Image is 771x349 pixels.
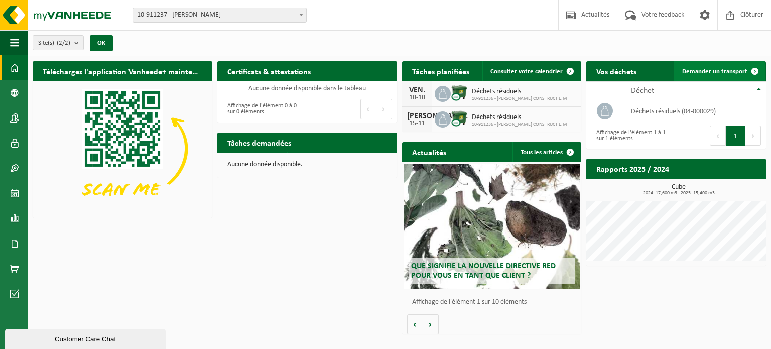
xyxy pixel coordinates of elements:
[33,81,212,216] img: Download de VHEPlus App
[472,96,567,102] span: 10-911236 - [PERSON_NAME] CONSTRUCT E.M
[33,61,212,81] h2: Téléchargez l'application Vanheede+ maintenant!
[451,110,468,127] img: WB-1100-CU
[360,99,376,119] button: Previous
[33,35,84,50] button: Site(s)(2/2)
[222,98,302,120] div: Affichage de l'élément 0 à 0 sur 0 éléments
[5,327,168,349] iframe: chat widget
[412,299,577,306] p: Affichage de l'élément 1 sur 10 éléments
[472,113,567,122] span: Déchets résiduels
[217,133,301,152] h2: Tâches demandées
[227,161,387,168] p: Aucune donnée disponible.
[472,88,567,96] span: Déchets résiduels
[490,68,563,75] span: Consulter votre calendrier
[407,120,427,127] div: 15-11
[745,126,761,146] button: Next
[472,122,567,128] span: 10-911236 - [PERSON_NAME] CONSTRUCT E.M
[407,314,423,334] button: Vorige
[726,126,745,146] button: 1
[90,35,113,51] button: OK
[631,87,654,95] span: Déchet
[217,61,321,81] h2: Certificats & attestations
[217,81,397,95] td: Aucune donnée disponible dans le tableau
[482,61,580,81] a: Consulter votre calendrier
[402,142,456,162] h2: Actualités
[591,184,766,196] h3: Cube
[423,314,439,334] button: Volgende
[586,159,679,178] h2: Rapports 2025 / 2024
[591,125,671,147] div: Affichage de l'élément 1 à 1 sur 1 éléments
[679,178,765,198] a: Consulter les rapports
[586,61,647,81] h2: Vos déchets
[623,100,766,122] td: déchets résiduels (04-000029)
[407,94,427,101] div: 10-10
[133,8,307,23] span: 10-911237 - LEFEBVRE JEAN-MICHEL E.M - FONTENOY
[682,68,747,75] span: Demander un transport
[38,36,70,51] span: Site(s)
[407,112,427,120] div: [PERSON_NAME].
[710,126,726,146] button: Previous
[512,142,580,162] a: Tous les articles
[57,40,70,46] count: (2/2)
[407,86,427,94] div: VEN.
[674,61,765,81] a: Demander un transport
[451,84,468,101] img: WB-1100-CU
[591,191,766,196] span: 2024: 17,600 m3 - 2025: 15,400 m3
[411,262,556,280] span: Que signifie la nouvelle directive RED pour vous en tant que client ?
[404,164,580,289] a: Que signifie la nouvelle directive RED pour vous en tant que client ?
[376,99,392,119] button: Next
[402,61,479,81] h2: Tâches planifiées
[133,8,306,22] span: 10-911237 - LEFEBVRE JEAN-MICHEL E.M - FONTENOY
